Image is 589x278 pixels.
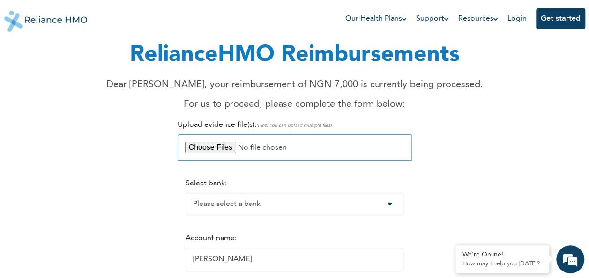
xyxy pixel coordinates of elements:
[462,251,542,259] div: We're Online!
[186,180,227,187] label: Select bank:
[458,13,498,24] a: Resources
[416,13,449,24] a: Support
[507,15,527,22] a: Login
[345,13,407,24] a: Our Health Plans
[4,4,88,32] img: Reliance HMO's Logo
[536,8,585,29] button: Get started
[92,230,179,259] div: FAQs
[5,247,92,253] span: Conversation
[154,5,176,27] div: Minimize live chat window
[178,121,332,129] label: Upload evidence file(s):
[462,260,542,268] p: How may I help you today?
[17,47,38,70] img: d_794563401_company_1708531726252_794563401
[106,78,483,92] p: Dear [PERSON_NAME], your reimbursement of NGN 7,000 is currently being processed.
[5,198,179,230] textarea: Type your message and hit 'Enter'
[256,123,332,128] span: (Hint: You can upload multiple files)
[49,52,157,65] div: Chat with us now
[106,97,483,111] p: For us to proceed, please complete the form below:
[54,89,129,183] span: We're online!
[186,234,237,242] label: Account name:
[106,38,483,72] h1: RelianceHMO Reimbursements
